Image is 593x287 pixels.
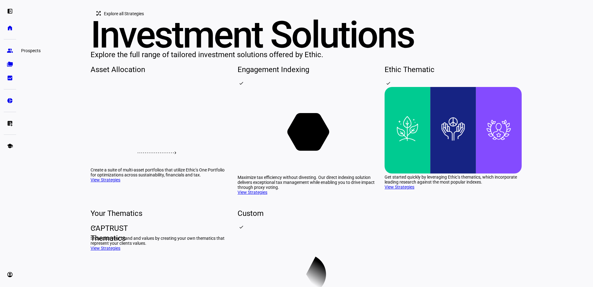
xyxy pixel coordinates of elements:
[7,271,13,278] eth-mat-symbol: account_circle
[19,47,43,54] div: Prospects
[7,143,13,149] eth-mat-symbol: school
[7,120,13,126] eth-mat-symbol: list_alt_add
[238,190,267,195] a: View Strategies
[4,44,16,57] a: group
[7,61,13,67] eth-mat-symbol: folder_copy
[91,65,228,75] div: Asset Allocation
[104,7,144,20] span: Explore all Strategies
[91,236,228,246] div: Showcase your brand and values by creating your own thematics that represent your clients values.
[91,177,120,182] a: View Strategies
[4,22,16,34] a: home
[91,20,522,50] div: Investment Solutions
[91,208,228,218] div: Your Thematics
[4,72,16,84] a: bid_landscape
[7,8,13,14] eth-mat-symbol: left_panel_open
[238,208,375,218] div: Custom
[91,167,228,177] div: Create a suite of multi-asset portfolios that utilize Ethic’s One Portfolio for optimizations acr...
[96,10,102,16] mat-icon: tactic
[385,184,414,189] a: View Strategies
[7,98,13,104] eth-mat-symbol: pie_chart
[385,65,522,75] div: Ethic Thematic
[91,50,522,60] div: Explore the full range of tailored investment solutions offered by Ethic.
[239,225,244,230] mat-icon: check
[86,223,96,243] span: CAPTRUST Thematics
[239,81,244,86] mat-icon: check
[385,175,522,184] div: Get started quickly by leveraging Ethic’s thematics, which incorporate leading research against t...
[7,48,13,54] eth-mat-symbol: group
[91,246,120,251] a: View Strategies
[238,65,375,75] div: Engagement Indexing
[7,25,13,31] eth-mat-symbol: home
[4,94,16,107] a: pie_chart
[91,7,151,20] button: Explore all Strategies
[238,175,375,190] div: Maximize tax efficiency without divesting. Our direct indexing solution delivers exceptional tax ...
[7,75,13,81] eth-mat-symbol: bid_landscape
[4,58,16,71] a: folder_copy
[386,81,391,86] mat-icon: check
